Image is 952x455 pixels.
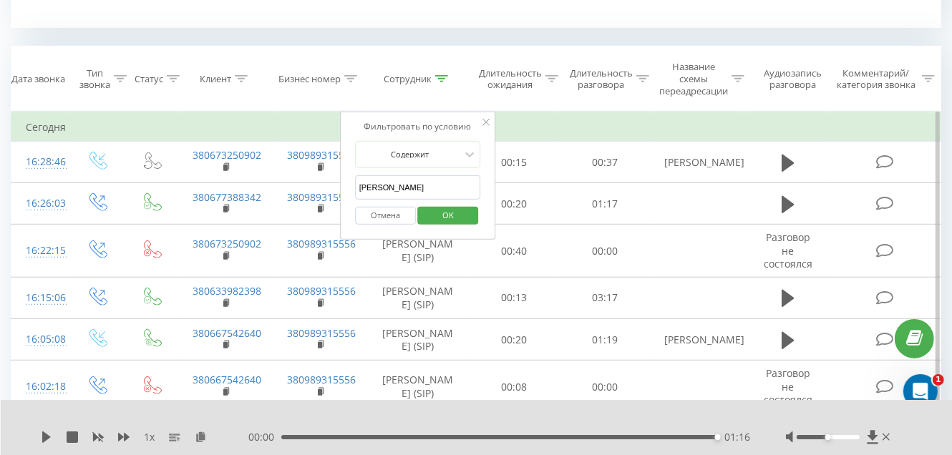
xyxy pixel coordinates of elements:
[384,73,432,85] div: Сотрудник
[26,148,55,176] div: 16:28:46
[287,326,356,340] a: 380989315556
[355,207,416,225] button: Отмена
[933,374,944,386] span: 1
[26,326,55,353] div: 16:05:08
[757,67,828,92] div: Аудиозапись разговора
[367,319,469,361] td: [PERSON_NAME] (SIP)
[469,319,560,361] td: 00:20
[559,225,650,278] td: 00:00
[193,284,261,298] a: 380633982398
[825,434,831,440] div: Accessibility label
[11,113,941,142] td: Сегодня
[278,73,341,85] div: Бизнес номер
[903,374,938,408] iframe: Intercom live chat
[193,373,261,386] a: 380667542640
[355,119,481,134] div: Фильтровать по условию
[469,142,560,183] td: 00:15
[287,284,356,298] a: 380989315556
[26,284,55,312] div: 16:15:06
[26,190,55,217] div: 16:26:03
[418,207,479,225] button: OK
[287,190,356,204] a: 380989315556
[724,430,750,444] span: 01:16
[193,237,261,250] a: 380673250902
[355,175,481,200] input: Введите значение
[193,326,261,340] a: 380667542640
[559,361,650,414] td: 00:00
[287,148,356,162] a: 380989315556
[764,230,812,270] span: Разговор не состоялся
[559,319,650,361] td: 01:19
[26,373,55,401] div: 16:02:18
[479,67,542,92] div: Длительность ожидания
[79,67,110,92] div: Тип звонка
[287,237,356,250] a: 380989315556
[469,225,560,278] td: 00:40
[26,237,55,265] div: 16:22:15
[469,361,560,414] td: 00:08
[469,183,560,225] td: 00:20
[715,434,721,440] div: Accessibility label
[200,73,231,85] div: Клиент
[428,204,468,226] span: OK
[835,67,918,92] div: Комментарий/категория звонка
[144,430,155,444] span: 1 x
[193,190,261,204] a: 380677388342
[650,142,744,183] td: [PERSON_NAME]
[659,61,728,97] div: Название схемы переадресации
[469,277,560,318] td: 00:13
[559,142,650,183] td: 00:37
[570,67,633,92] div: Длительность разговора
[559,277,650,318] td: 03:17
[11,73,65,85] div: Дата звонка
[367,361,469,414] td: [PERSON_NAME] (SIP)
[559,183,650,225] td: 01:17
[650,319,744,361] td: [PERSON_NAME]
[287,373,356,386] a: 380989315556
[367,225,469,278] td: [PERSON_NAME] (SIP)
[248,430,281,444] span: 00:00
[367,277,469,318] td: [PERSON_NAME] (SIP)
[193,148,261,162] a: 380673250902
[764,366,812,406] span: Разговор не состоялся
[135,73,163,85] div: Статус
